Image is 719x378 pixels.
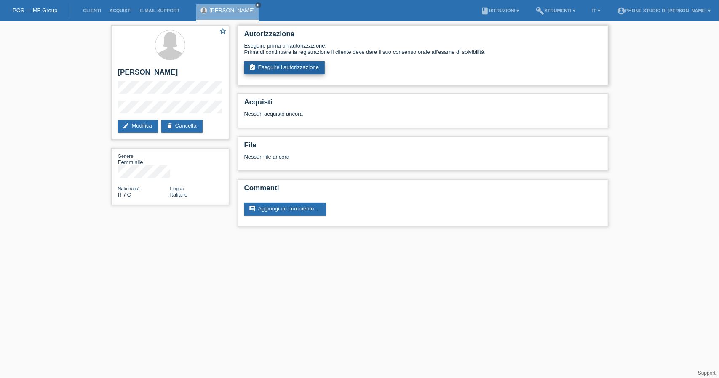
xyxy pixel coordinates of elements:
[698,370,716,376] a: Support
[244,111,601,123] div: Nessun acquisto ancora
[244,98,601,111] h2: Acquisti
[617,7,625,15] i: account_circle
[476,8,523,13] a: bookIstruzioni ▾
[118,186,140,191] span: Nationalità
[249,205,256,212] i: comment
[170,192,188,198] span: Italiano
[219,27,227,36] a: star_border
[481,7,489,15] i: book
[170,186,184,191] span: Lingua
[532,8,580,13] a: buildStrumenti ▾
[13,7,57,13] a: POS — MF Group
[118,192,131,198] span: Italia / C / 20.08.1984
[244,154,502,160] div: Nessun file ancora
[123,122,130,129] i: edit
[118,120,158,133] a: editModifica
[613,8,715,13] a: account_circlePhone Studio di [PERSON_NAME] ▾
[166,122,173,129] i: delete
[219,27,227,35] i: star_border
[118,68,222,81] h2: [PERSON_NAME]
[79,8,105,13] a: Clienti
[255,2,261,8] a: close
[536,7,545,15] i: build
[244,203,326,216] a: commentAggiungi un commento ...
[244,141,601,154] h2: File
[105,8,136,13] a: Acquisti
[588,8,604,13] a: IT ▾
[244,43,601,55] div: Eseguire prima un’autorizzazione. Prima di continuare la registrazione il cliente deve dare il su...
[256,3,260,7] i: close
[161,120,203,133] a: deleteCancella
[244,30,601,43] h2: Autorizzazione
[209,7,254,13] a: [PERSON_NAME]
[249,64,256,71] i: assignment_turned_in
[136,8,184,13] a: E-mail Support
[244,61,325,74] a: assignment_turned_inEseguire l’autorizzazione
[118,153,170,165] div: Femminile
[244,184,601,197] h2: Commenti
[118,154,134,159] span: Genere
